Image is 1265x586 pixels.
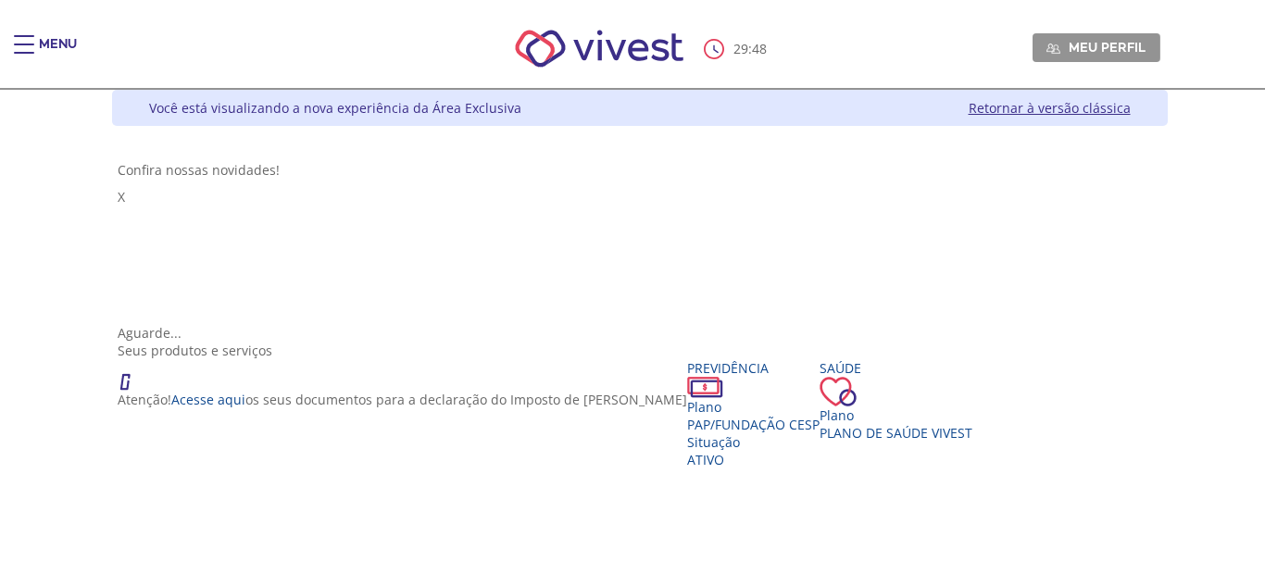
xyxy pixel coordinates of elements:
[687,377,723,398] img: ico_dinheiro.png
[820,406,972,424] div: Plano
[820,424,972,442] span: Plano de Saúde VIVEST
[687,398,820,416] div: Plano
[820,359,972,442] a: Saúde PlanoPlano de Saúde VIVEST
[820,359,972,377] div: Saúde
[495,9,705,88] img: Vivest
[687,416,820,433] span: PAP/Fundação CESP
[39,35,77,72] div: Menu
[969,99,1131,117] a: Retornar à versão clássica
[687,433,820,451] div: Situação
[733,40,748,57] span: 29
[118,324,1162,342] div: Aguarde...
[1033,33,1160,61] a: Meu perfil
[1069,39,1146,56] span: Meu perfil
[704,39,770,59] div: :
[687,451,724,468] span: Ativo
[1046,42,1060,56] img: Meu perfil
[687,359,820,468] a: Previdência PlanoPAP/Fundação CESP SituaçãoAtivo
[687,359,820,377] div: Previdência
[149,99,521,117] div: Você está visualizando a nova experiência da Área Exclusiva
[171,391,245,408] a: Acesse aqui
[118,342,1162,359] div: Seus produtos e serviços
[118,188,125,206] span: X
[752,40,767,57] span: 48
[118,391,687,408] p: Atenção! os seus documentos para a declaração do Imposto de [PERSON_NAME]
[820,377,857,406] img: ico_coracao.png
[118,359,149,391] img: ico_atencao.png
[118,161,1162,179] div: Confira nossas novidades!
